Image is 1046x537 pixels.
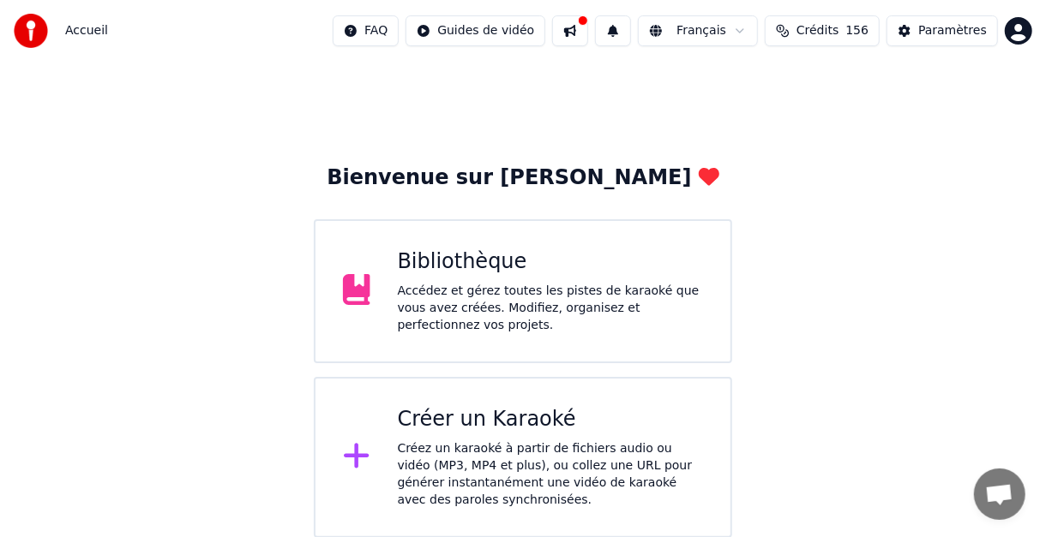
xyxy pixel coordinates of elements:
div: Bibliothèque [398,248,704,276]
div: Bienvenue sur [PERSON_NAME] [327,164,718,192]
span: Accueil [65,22,108,39]
button: Paramètres [887,15,998,46]
button: Crédits156 [765,15,880,46]
span: 156 [845,22,869,39]
div: Créer un Karaoké [398,406,704,433]
button: FAQ [333,15,399,46]
button: Guides de vidéo [406,15,545,46]
nav: breadcrumb [65,22,108,39]
div: Ouvrir le chat [974,468,1025,520]
div: Créez un karaoké à partir de fichiers audio ou vidéo (MP3, MP4 et plus), ou collez une URL pour g... [398,440,704,509]
img: youka [14,14,48,48]
span: Crédits [797,22,839,39]
div: Paramètres [918,22,987,39]
div: Accédez et gérez toutes les pistes de karaoké que vous avez créées. Modifiez, organisez et perfec... [398,283,704,334]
